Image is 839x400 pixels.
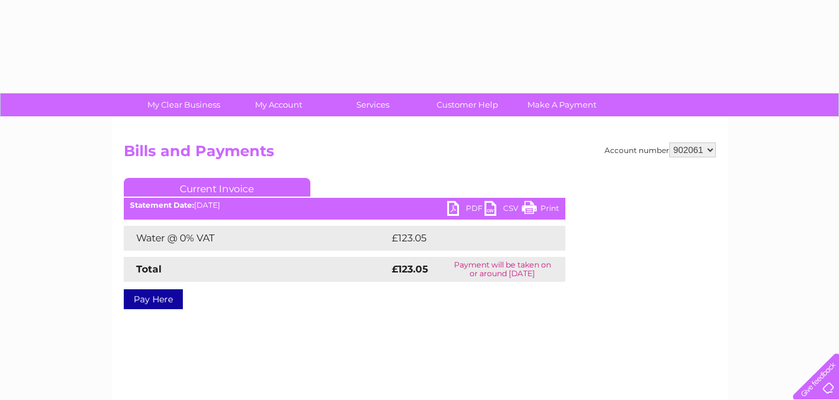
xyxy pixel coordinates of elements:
a: My Clear Business [132,93,235,116]
a: Make A Payment [511,93,613,116]
div: [DATE] [124,201,565,210]
strong: Total [136,263,162,275]
strong: £123.05 [392,263,428,275]
a: Pay Here [124,289,183,309]
td: Water @ 0% VAT [124,226,389,251]
a: Current Invoice [124,178,310,197]
td: £123.05 [389,226,542,251]
a: Services [322,93,424,116]
td: Payment will be taken on or around [DATE] [440,257,565,282]
div: Account number [605,142,716,157]
a: Print [522,201,559,219]
a: My Account [227,93,330,116]
a: PDF [447,201,484,219]
h2: Bills and Payments [124,142,716,166]
a: Customer Help [416,93,519,116]
b: Statement Date: [130,200,194,210]
a: CSV [484,201,522,219]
